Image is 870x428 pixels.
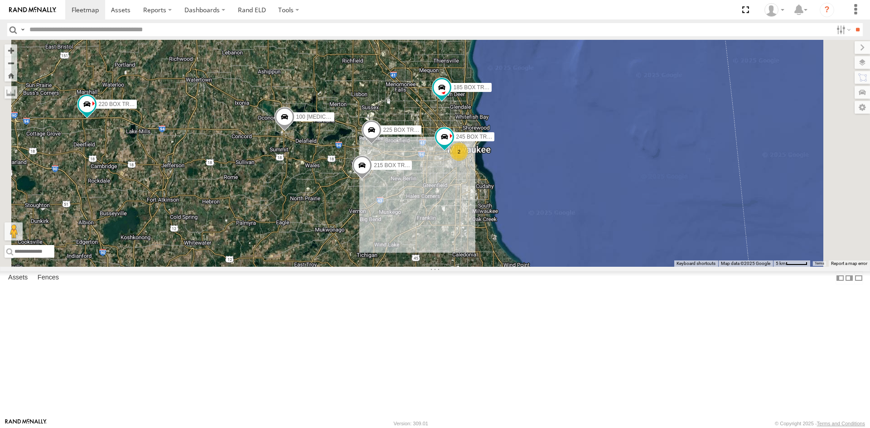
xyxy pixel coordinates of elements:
button: Keyboard shortcuts [677,260,715,267]
button: Zoom in [5,44,17,57]
label: Map Settings [855,101,870,114]
span: 225 BOX TRUCK [383,127,425,133]
span: 245 BOX TRUCK [456,134,498,140]
button: Map Scale: 5 km per 44 pixels [773,260,810,267]
i: ? [820,3,834,17]
button: Zoom Home [5,69,17,82]
label: Measure [5,86,17,99]
a: Terms (opens in new tab) [815,262,824,265]
div: 2 [450,143,468,161]
label: Dock Summary Table to the Right [845,271,854,284]
span: 185 BOX TRUCK [454,84,496,91]
label: Fences [33,272,63,284]
label: Search Query [19,23,26,36]
span: Map data ©2025 Google [721,261,770,266]
label: Hide Summary Table [854,271,863,284]
div: Version: 309.01 [394,421,428,426]
button: Zoom out [5,57,17,69]
div: © Copyright 2025 - [775,421,865,426]
span: 220 BOX TRUCK [99,101,141,107]
span: 5 km [776,261,786,266]
a: Visit our Website [5,419,47,428]
label: Search Filter Options [833,23,852,36]
a: Terms and Conditions [817,421,865,426]
label: Assets [4,272,32,284]
span: 100 [MEDICAL_DATA] CRANE [296,114,372,120]
div: Brian Weinfurter [761,3,788,17]
button: Drag Pegman onto the map to open Street View [5,222,23,240]
img: rand-logo.svg [9,7,56,13]
a: Report a map error [831,261,867,266]
label: Dock Summary Table to the Left [836,271,845,284]
span: 215 BOX TRUCK [374,162,416,168]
